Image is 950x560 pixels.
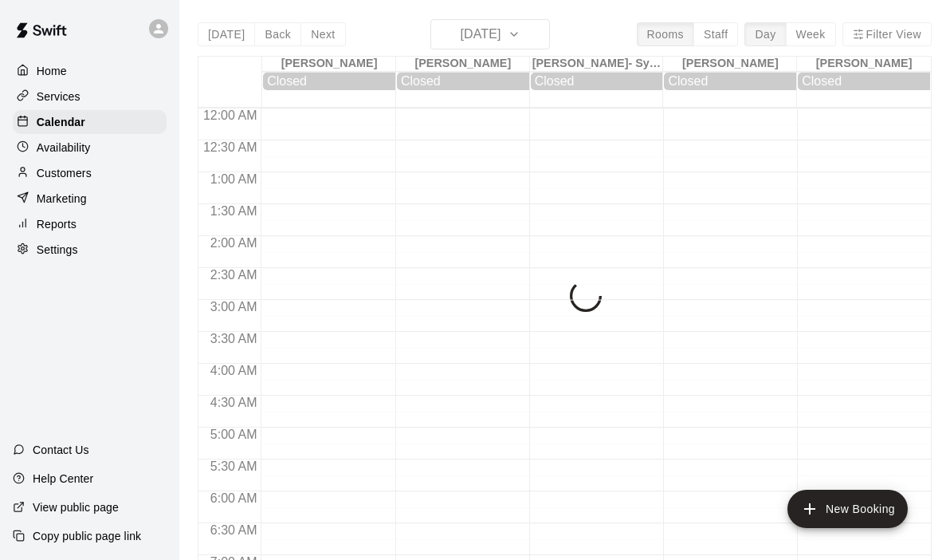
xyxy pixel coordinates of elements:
span: 3:30 AM [206,332,261,345]
p: Services [37,89,80,105]
span: 6:00 AM [206,491,261,505]
a: Services [13,85,167,108]
span: 5:30 AM [206,459,261,473]
p: Copy public page link [33,528,141,544]
button: add [787,490,908,528]
p: Customers [37,165,92,181]
span: 2:00 AM [206,236,261,250]
p: Reports [37,216,77,232]
span: 12:30 AM [199,140,261,154]
p: Calendar [37,114,85,130]
a: Home [13,59,167,83]
span: 4:00 AM [206,364,261,377]
p: Contact Us [33,442,89,458]
span: 6:30 AM [206,523,261,537]
div: Closed [802,74,926,89]
span: 5:00 AM [206,428,261,441]
p: Home [37,63,67,79]
p: Settings [37,242,78,258]
p: Availability [37,140,91,156]
span: 3:00 AM [206,300,261,314]
span: 1:00 AM [206,172,261,186]
div: [PERSON_NAME]- Sylacauga [530,57,664,72]
p: Marketing [37,191,87,207]
a: Marketing [13,187,167,211]
p: View public page [33,499,119,515]
a: Customers [13,161,167,185]
a: Reports [13,212,167,236]
div: Closed [267,74,391,89]
p: Help Center [33,471,93,487]
div: Closed [401,74,525,89]
span: 1:30 AM [206,204,261,218]
div: [PERSON_NAME] [396,57,530,72]
a: Calendar [13,110,167,134]
span: 2:30 AM [206,268,261,282]
div: Closed [535,74,659,89]
span: 4:30 AM [206,396,261,409]
span: 12:00 AM [199,108,261,122]
div: [PERSON_NAME] [797,57,931,72]
div: [PERSON_NAME] [663,57,797,72]
div: Closed [668,74,792,89]
div: [PERSON_NAME] [262,57,396,72]
a: Availability [13,136,167,160]
a: Settings [13,238,167,262]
